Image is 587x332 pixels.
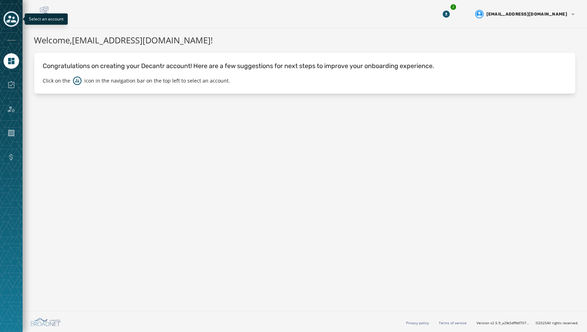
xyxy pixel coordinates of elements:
span: v2.5.9_a2fe5df9bf7071e1522954d516a80c78c649093f [490,320,530,326]
button: Download Menu [440,8,453,20]
p: icon in the navigation bar on the top left to select an account. [84,77,230,84]
span: Version [477,320,530,326]
h1: Welcome, [EMAIL_ADDRESS][DOMAIN_NAME] ! [34,34,576,47]
button: Toggle account select drawer [4,11,19,27]
a: Navigate to Home [4,53,19,69]
p: Click on the [43,77,70,84]
span: © 2025 All rights reserved. [535,320,579,325]
button: User settings [472,7,579,21]
a: Terms of service [439,320,467,325]
span: [EMAIL_ADDRESS][DOMAIN_NAME] [486,11,567,17]
span: Select an account [29,16,63,22]
a: Privacy policy [406,320,429,325]
div: 2 [450,4,457,11]
p: Congratulations on creating your Decantr account! Here are a few suggestions for next steps to im... [43,61,567,71]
